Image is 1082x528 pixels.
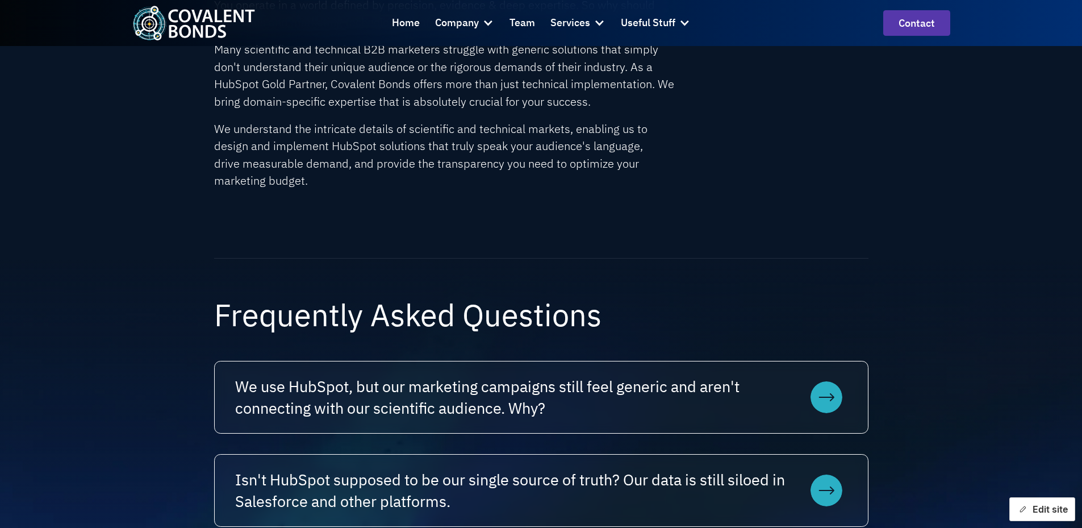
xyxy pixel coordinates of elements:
[621,8,691,39] div: Useful Stuff
[214,120,674,190] p: We understand the intricate details of scientific and technical markets, enabling us to design an...
[214,300,868,330] h2: Frequently Asked Questions
[392,15,420,31] div: Home
[235,376,785,419] h2: We use HubSpot, but our marketing campaigns still feel generic and aren't connecting with our sci...
[1025,473,1082,528] iframe: Chat Widget
[550,8,605,39] div: Services
[435,15,479,31] div: Company
[235,469,785,512] h2: Isn't HubSpot supposed to be our single source of truth? Our data is still siloed in Salesforce a...
[509,15,535,31] div: Team
[392,8,420,39] a: Home
[1009,497,1075,521] button: Edit site
[132,6,255,40] img: Covalent Bonds White / Teal Logo
[214,199,674,217] p: ‍
[550,15,590,31] div: Services
[509,8,535,39] a: Team
[621,15,675,31] div: Useful Stuff
[883,10,950,36] a: contact
[214,41,674,110] p: Many scientific and technical B2B marketers struggle with generic solutions that simply don't und...
[435,8,494,39] div: Company
[132,6,255,40] a: home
